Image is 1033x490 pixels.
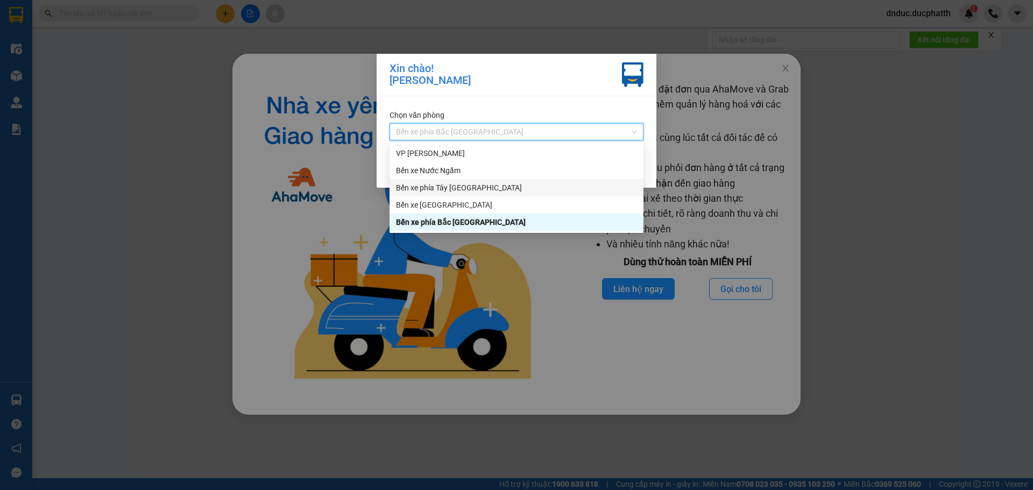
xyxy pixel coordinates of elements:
div: Bến xe Nước Ngầm [396,165,637,176]
div: VP [PERSON_NAME] [396,147,637,159]
div: Bến xe phía Bắc Thanh Hóa [390,214,643,231]
div: Bến xe Hoằng Hóa [390,196,643,214]
div: Bến xe phía Tây Thanh Hóa [390,179,643,196]
div: VP Hoằng Kim [390,145,643,162]
div: Bến xe phía Bắc [GEOGRAPHIC_DATA] [396,216,637,228]
div: Bến xe Nước Ngầm [390,162,643,179]
span: Bến xe phía Bắc Thanh Hóa [396,124,637,140]
div: Xin chào! [PERSON_NAME] [390,62,471,87]
div: Bến xe [GEOGRAPHIC_DATA] [396,199,637,211]
div: Chọn văn phòng [390,109,643,121]
img: vxr-icon [622,62,643,87]
div: Bến xe phía Tây [GEOGRAPHIC_DATA] [396,182,637,194]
